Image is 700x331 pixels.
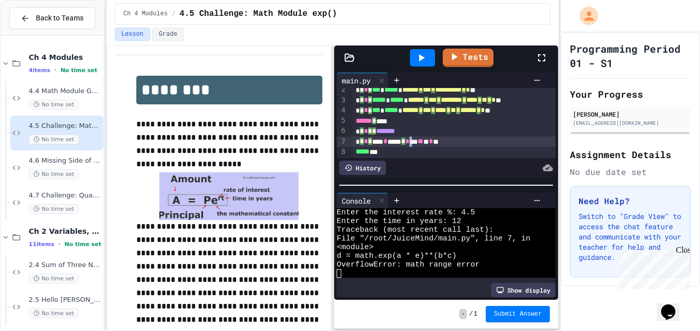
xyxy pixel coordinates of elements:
[29,308,79,318] span: No time set
[58,240,60,248] span: •
[29,100,79,109] span: No time set
[337,226,493,234] span: Traceback (most recent call last):
[570,41,691,70] h1: Programming Period 01 - S1
[491,283,555,297] div: Show display
[570,87,691,101] h2: Your Progress
[570,166,691,178] div: No due date set
[179,8,337,20] span: 4.5 Challenge: Math Module exp()
[337,234,530,243] span: File "/root/JuiceMind/main.py", line 7, in
[337,243,374,252] span: <module>
[570,147,691,162] h2: Assignment Details
[29,204,79,214] span: No time set
[172,10,175,18] span: /
[494,310,542,318] span: Submit Answer
[29,227,101,236] span: Ch 2 Variables, Statements & Expressions
[29,122,101,130] span: 4.5 Challenge: Math Module exp()
[29,191,101,200] span: 4.7 Challenge: Quadratic Formula
[337,193,388,208] div: Console
[337,84,347,95] div: 2
[115,28,150,41] button: Lesson
[579,211,682,262] p: Switch to "Grade View" to access the chat feature and communicate with your teacher for help and ...
[29,87,101,96] span: 4.4 Math Module GCD
[9,7,95,29] button: Back to Teams
[474,310,478,318] span: 1
[337,217,461,226] span: Enter the time in years: 12
[569,4,601,28] div: My Account
[152,28,184,41] button: Grade
[573,109,688,119] div: [PERSON_NAME]
[29,169,79,179] span: No time set
[337,126,347,136] div: 6
[443,49,493,67] a: Tests
[337,260,480,269] span: OverflowError: math range error
[29,135,79,144] span: No time set
[29,274,79,283] span: No time set
[337,252,457,260] span: d = math.exp(a * e)**(b*c)
[337,195,376,206] div: Console
[657,290,690,321] iframe: chat widget
[337,75,376,86] div: main.py
[337,116,347,126] div: 5
[337,95,347,105] div: 3
[29,53,101,62] span: Ch 4 Modules
[469,310,472,318] span: /
[29,157,101,165] span: 4.6 Missing Side of a Triangle
[579,195,682,207] h3: Need Help?
[337,208,475,217] span: Enter the interest rate %: 4.5
[337,105,347,116] div: 4
[123,10,168,18] span: Ch 4 Modules
[36,13,84,24] span: Back to Teams
[29,241,54,248] span: 11 items
[60,67,97,74] span: No time set
[337,73,388,88] div: main.py
[29,67,50,74] span: 4 items
[29,296,101,304] span: 2.5 Hello [PERSON_NAME]
[339,161,386,175] div: History
[54,66,56,74] span: •
[4,4,71,65] div: Chat with us now!Close
[29,261,101,270] span: 2.4 Sum of Three Numbers
[337,137,347,147] div: 7
[486,306,550,322] button: Submit Answer
[573,119,688,127] div: [EMAIL_ADDRESS][DOMAIN_NAME]
[459,309,467,319] span: -
[337,147,347,157] div: 8
[615,246,690,289] iframe: chat widget
[65,241,101,248] span: No time set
